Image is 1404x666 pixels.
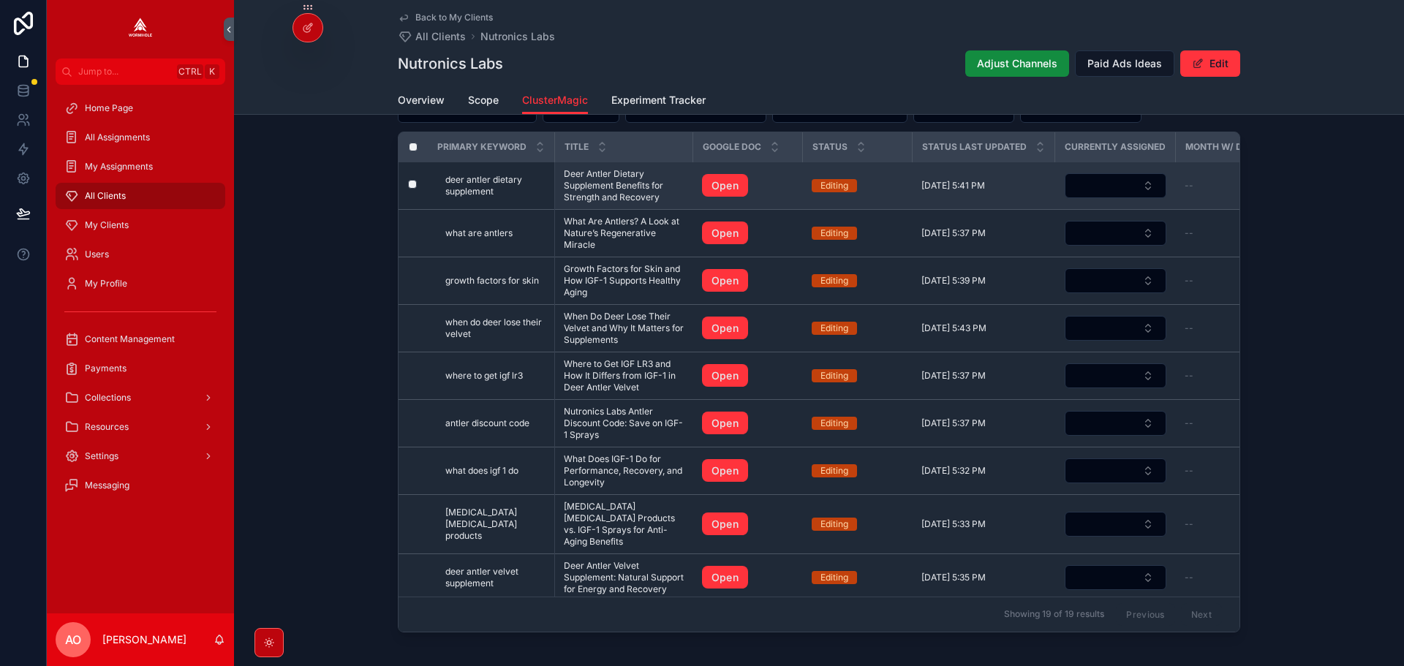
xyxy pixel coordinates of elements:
a: Editing [812,571,904,584]
div: Editing [820,571,848,584]
span: Primary Keyword [437,141,526,153]
span: [DATE] 5:39 PM [921,275,986,287]
a: when do deer lose their velvet [445,317,546,340]
span: [DATE] 5:43 PM [921,322,986,334]
a: Editing [812,518,904,531]
span: My Profile [85,278,127,290]
a: Select Button [1064,410,1167,436]
button: Select Button [1065,411,1166,436]
a: Content Management [56,326,225,352]
span: Google Doc [703,141,761,153]
a: All Clients [56,183,225,209]
a: [DATE] 5:37 PM [921,417,1046,429]
a: antler discount code [445,417,546,429]
a: Select Button [1064,458,1167,484]
a: what are antlers [445,227,546,239]
span: Resources [85,421,129,433]
a: Open [702,269,748,292]
span: Adjust Channels [977,56,1057,71]
span: Title [565,141,589,153]
span: [DATE] 5:41 PM [921,180,985,192]
button: Jump to...CtrlK [56,58,225,85]
span: Currently Assigned [1065,141,1166,153]
button: Edit [1180,50,1240,77]
a: where to get igf lr3 [445,370,546,382]
a: Open [702,412,794,435]
a: Open [702,222,794,245]
span: [DATE] 5:35 PM [921,572,986,583]
span: Content Management [85,333,175,345]
a: deer antler velvet supplement [445,566,546,589]
span: Back to My Clients [415,12,493,23]
span: -- [1185,370,1193,382]
a: Collections [56,385,225,411]
a: Select Button [1064,220,1167,246]
span: where to get igf lr3 [445,370,523,382]
a: Open [702,512,794,536]
a: Editing [812,227,904,240]
a: growth factors for skin [445,275,546,287]
a: All Clients [398,29,466,44]
a: What Does IGF-1 Do for Performance, Recovery, and Longevity [564,453,684,488]
span: antler discount code [445,417,529,429]
a: Open [702,317,794,340]
span: [DATE] 5:37 PM [921,370,986,382]
a: Open [702,512,748,536]
a: Where to Get IGF LR3 and How It Differs from IGF-1 in Deer Antler Velvet [564,358,684,393]
button: Select Button [1065,565,1166,590]
span: Settings [85,450,118,462]
button: Paid Ads Ideas [1075,50,1174,77]
a: Open [702,566,794,589]
a: What Are Antlers? A Look at Nature’s Regenerative Miracle [564,216,684,251]
a: My Profile [56,270,225,297]
a: Select Button [1064,363,1167,389]
div: scrollable content [47,85,234,518]
a: -- [1185,227,1284,239]
a: Overview [398,87,445,116]
a: Scope [468,87,499,116]
span: what are antlers [445,227,513,239]
a: Open [702,364,794,387]
span: -- [1185,180,1193,192]
span: Messaging [85,480,129,491]
span: Collections [85,392,131,404]
span: -- [1185,322,1193,334]
a: Editing [812,274,904,287]
span: My Assignments [85,161,153,173]
button: Select Button [1065,173,1166,198]
a: Messaging [56,472,225,499]
span: Overview [398,93,445,107]
a: -- [1185,180,1284,192]
a: Users [56,241,225,268]
span: -- [1185,518,1193,530]
button: Select Button [1065,458,1166,483]
a: [DATE] 5:43 PM [921,322,1046,334]
a: Growth Factors for Skin and How IGF-1 Supports Healthy Aging [564,263,684,298]
a: Open [702,566,748,589]
img: App logo [129,18,152,41]
a: My Clients [56,212,225,238]
span: All Clients [85,190,126,202]
span: -- [1185,227,1193,239]
a: -- [1185,275,1284,287]
div: Editing [820,464,848,477]
a: what does igf 1 do [445,465,546,477]
span: -- [1185,275,1193,287]
div: Editing [820,518,848,531]
span: All Clients [415,29,466,44]
a: All Assignments [56,124,225,151]
a: Editing [812,417,904,430]
a: Open [702,222,748,245]
a: Open [702,269,794,292]
a: When Do Deer Lose Their Velvet and Why It Matters for Supplements [564,311,684,346]
a: Deer Antler Dietary Supplement Benefits for Strength and Recovery [564,168,684,203]
button: Select Button [1065,316,1166,341]
a: Resources [56,414,225,440]
span: -- [1185,417,1193,429]
span: AO [65,631,81,648]
a: [DATE] 5:37 PM [921,227,1046,239]
a: Open [702,459,748,483]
